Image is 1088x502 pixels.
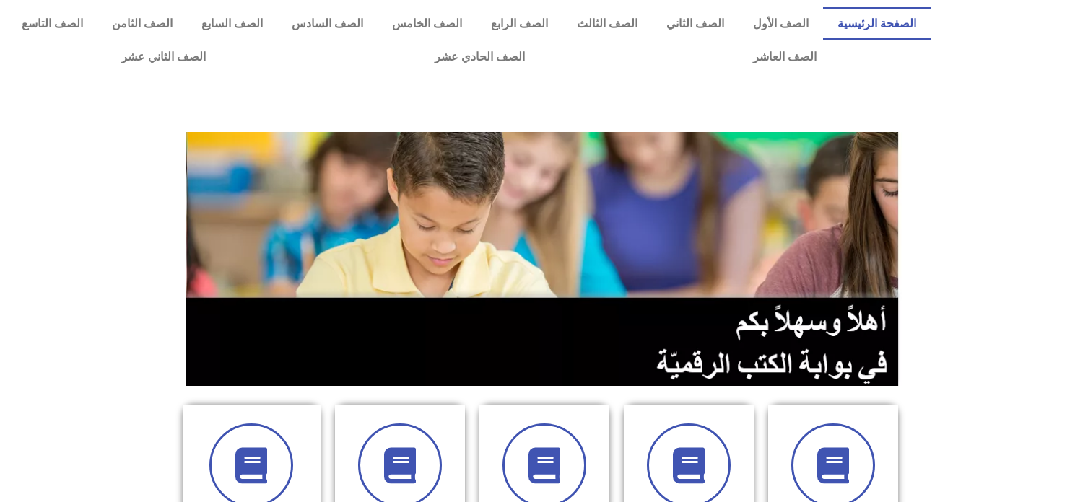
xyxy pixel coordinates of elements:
a: الصف العاشر [639,40,931,74]
a: الصفحة الرئيسية [823,7,931,40]
a: الصف السادس [277,7,378,40]
a: الصف الأول [739,7,823,40]
a: الصف الثاني عشر [7,40,320,74]
a: الصف الثامن [97,7,187,40]
a: الصف السابع [187,7,277,40]
a: الصف الحادي عشر [320,40,638,74]
a: الصف الرابع [476,7,562,40]
a: الصف الخامس [378,7,476,40]
a: الصف الثالث [562,7,652,40]
a: الصف الثاني [652,7,739,40]
a: الصف التاسع [7,7,97,40]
